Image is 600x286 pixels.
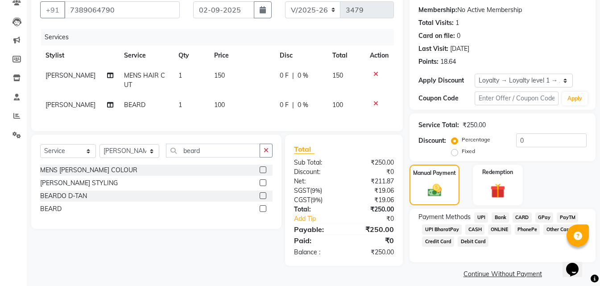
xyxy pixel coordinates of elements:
[124,101,145,109] span: BEARD
[344,177,401,186] div: ₹211.87
[418,31,455,41] div: Card on file:
[287,195,344,205] div: ( )
[418,120,459,130] div: Service Total:
[418,18,454,28] div: Total Visits:
[287,224,344,235] div: Payable:
[298,100,308,110] span: 0 %
[440,57,456,66] div: 18.64
[462,136,490,144] label: Percentage
[418,76,475,85] div: Apply Discount
[411,269,594,279] a: Continue Without Payment
[287,158,344,167] div: Sub Total:
[287,177,344,186] div: Net:
[563,250,591,277] iframe: chat widget
[287,248,344,257] div: Balance :
[124,71,165,89] span: MENS HAIR CUT
[458,236,488,247] span: Debit Card
[364,46,394,66] th: Action
[422,236,454,247] span: Credit Card
[292,100,294,110] span: |
[422,224,462,235] span: UPI BharatPay
[40,46,119,66] th: Stylist
[287,167,344,177] div: Discount:
[327,46,364,66] th: Total
[543,224,576,235] span: Other Cards
[312,196,321,203] span: 9%
[274,46,327,66] th: Disc
[312,187,320,194] span: 9%
[418,44,448,54] div: Last Visit:
[214,101,225,109] span: 100
[294,196,310,204] span: CGST
[178,71,182,79] span: 1
[462,147,475,155] label: Fixed
[344,195,401,205] div: ₹19.06
[463,120,486,130] div: ₹250.00
[423,182,446,199] img: _cash.svg
[418,212,471,222] span: Payment Methods
[46,101,95,109] span: [PERSON_NAME]
[344,224,401,235] div: ₹250.00
[513,212,532,223] span: CARD
[40,191,87,201] div: BEARDO D-TAN
[515,224,540,235] span: PhonePe
[287,205,344,214] div: Total:
[418,57,439,66] div: Points:
[294,187,310,195] span: SGST
[450,44,469,54] div: [DATE]
[294,145,314,154] span: Total
[353,214,401,224] div: ₹0
[418,5,457,15] div: Membership:
[287,186,344,195] div: ( )
[562,92,588,105] button: Apply
[474,212,488,223] span: UPI
[287,235,344,246] div: Paid:
[40,166,137,175] div: MENS [PERSON_NAME] COLOUR
[332,71,343,79] span: 150
[64,1,180,18] input: Search by Name/Mobile/Email/Code
[418,136,446,145] div: Discount:
[455,18,459,28] div: 1
[344,158,401,167] div: ₹250.00
[166,144,260,158] input: Search or Scan
[287,214,354,224] a: Add Tip
[178,101,182,109] span: 1
[344,235,401,246] div: ₹0
[280,71,289,80] span: 0 F
[280,100,289,110] span: 0 F
[482,168,513,176] label: Redemption
[488,224,511,235] span: ONLINE
[418,94,475,103] div: Coupon Code
[209,46,274,66] th: Price
[344,186,401,195] div: ₹19.06
[119,46,173,66] th: Service
[40,1,65,18] button: +91
[40,178,118,188] div: [PERSON_NAME] STYLING
[41,29,401,46] div: Services
[465,224,484,235] span: CASH
[344,205,401,214] div: ₹250.00
[292,71,294,80] span: |
[344,167,401,177] div: ₹0
[173,46,209,66] th: Qty
[40,204,62,214] div: BEARD
[418,5,587,15] div: No Active Membership
[475,91,559,105] input: Enter Offer / Coupon Code
[46,71,95,79] span: [PERSON_NAME]
[332,101,343,109] span: 100
[457,31,460,41] div: 0
[413,169,456,177] label: Manual Payment
[214,71,225,79] span: 150
[492,212,509,223] span: Bank
[535,212,554,223] span: GPay
[557,212,578,223] span: PayTM
[298,71,308,80] span: 0 %
[344,248,401,257] div: ₹250.00
[486,182,510,200] img: _gift.svg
